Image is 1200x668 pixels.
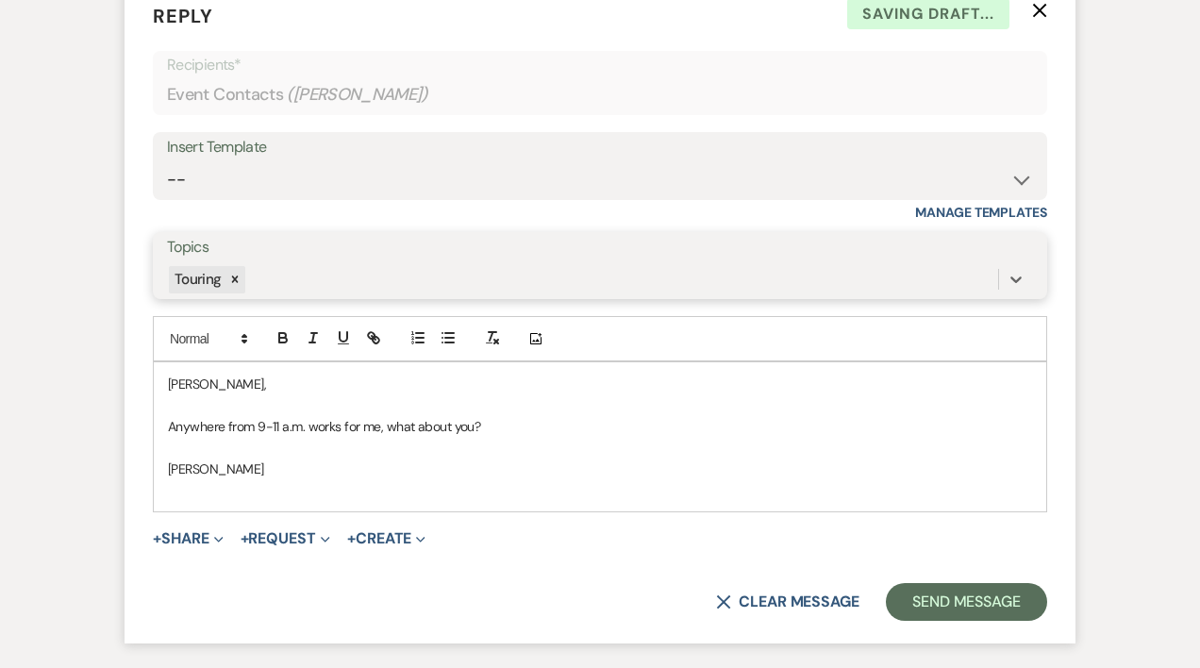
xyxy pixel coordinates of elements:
a: Manage Templates [915,204,1047,221]
span: Reply [153,4,213,28]
button: Create [347,531,425,546]
button: Share [153,531,224,546]
button: Request [241,531,330,546]
p: Recipients* [167,53,1033,77]
button: Send Message [886,583,1047,621]
button: Clear message [716,594,859,610]
p: [PERSON_NAME], [168,374,1032,394]
label: Topics [167,234,1033,261]
span: + [241,531,249,546]
div: Insert Template [167,134,1033,161]
p: Anywhere from 9-11 a.m. works for me, what about you? [168,416,1032,437]
span: ( [PERSON_NAME] ) [287,82,428,108]
div: Touring [169,266,225,293]
span: + [153,531,161,546]
span: + [347,531,356,546]
div: Event Contacts [167,76,1033,113]
p: [PERSON_NAME] [168,459,1032,479]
